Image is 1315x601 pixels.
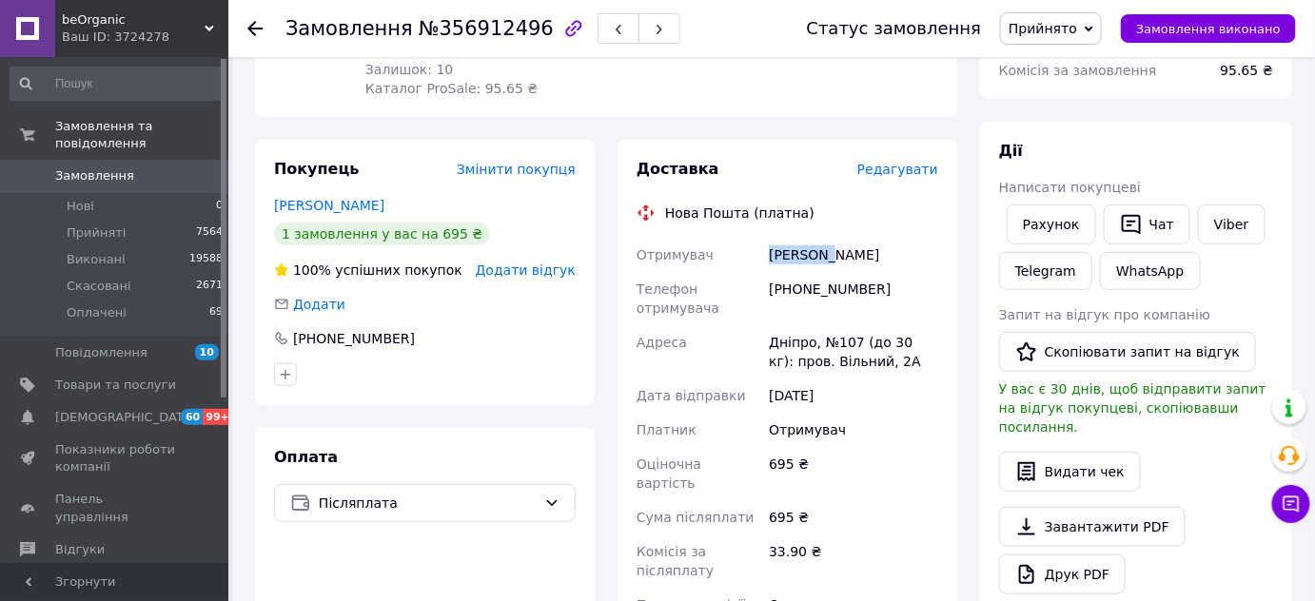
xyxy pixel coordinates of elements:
[247,19,263,38] div: Повернутися назад
[67,251,126,268] span: Виконані
[999,381,1266,435] span: У вас є 30 днів, щоб відправити запит на відгук покупцеві, скопіювавши посилання.
[765,447,942,500] div: 695 ₴
[293,262,331,278] span: 100%
[55,167,134,184] span: Замовлення
[765,272,942,325] div: [PHONE_NUMBER]
[67,278,131,295] span: Скасовані
[419,17,554,40] span: №356912496
[765,413,942,447] div: Отримувач
[365,62,453,77] span: Залишок: 10
[55,344,147,361] span: Повідомлення
[765,534,942,588] div: 33.90 ₴
[1272,485,1310,523] button: Чат з покупцем
[1121,14,1296,43] button: Замовлення виконано
[62,11,205,29] span: beOrganic
[55,409,196,426] span: [DEMOGRAPHIC_DATA]
[274,160,360,178] span: Покупець
[457,162,576,177] span: Змінити покупця
[319,493,537,514] span: Післяплата
[55,118,228,152] span: Замовлення та повідомлення
[209,304,223,321] span: 69
[285,17,413,40] span: Замовлення
[999,307,1210,322] span: Запит на відгук про компанію
[181,409,203,425] span: 60
[637,247,714,262] span: Отримувач
[999,63,1157,78] span: Комісія за замовлення
[1104,204,1190,244] button: Чат
[293,297,345,312] span: Додати
[55,491,176,525] span: Панель управління
[62,29,228,46] div: Ваш ID: 3724278
[216,198,223,215] span: 0
[274,261,462,280] div: успішних покупок
[55,377,176,394] span: Товари та послуги
[55,541,105,558] span: Відгуки
[274,223,490,245] div: 1 замовлення у вас на 695 ₴
[765,325,942,378] div: Дніпро, №107 (до 30 кг): пров. Вільний, 2А
[999,332,1256,372] button: Скопіювати запит на відгук
[637,388,746,403] span: Дата відправки
[765,238,942,272] div: [PERSON_NAME]
[203,409,234,425] span: 99+
[999,252,1092,290] a: Telegram
[196,278,223,295] span: 2671
[274,198,384,213] a: [PERSON_NAME]
[196,224,223,242] span: 7564
[291,329,417,348] div: [PHONE_NUMBER]
[637,160,719,178] span: Доставка
[67,198,94,215] span: Нові
[55,441,176,475] span: Показники роботи компанії
[1100,252,1200,290] a: WhatsApp
[999,142,1023,160] span: Дії
[476,262,576,278] span: Додати відгук
[765,378,942,413] div: [DATE]
[765,500,942,534] div: 695 ₴
[10,67,225,101] input: Пошук
[637,510,755,525] span: Сума післяплати
[637,335,687,350] span: Адреса
[999,452,1141,492] button: Видати чек
[637,281,719,316] span: Телефон отримувача
[67,304,127,321] span: Оплачені
[637,456,701,491] span: Оціночна вартість
[999,180,1141,195] span: Написати покупцеві
[807,19,982,38] div: Статус замовлення
[1136,22,1281,36] span: Замовлення виконано
[857,162,938,177] span: Редагувати
[365,81,538,96] span: Каталог ProSale: 95.65 ₴
[1221,63,1273,78] span: 95.65 ₴
[660,204,819,223] div: Нова Пошта (платна)
[67,224,126,242] span: Прийняті
[1009,21,1077,36] span: Прийнято
[999,507,1186,547] a: Завантажити PDF
[274,448,338,466] span: Оплата
[189,251,223,268] span: 19588
[999,554,1126,594] a: Друк PDF
[637,422,697,437] span: Платник
[195,344,219,360] span: 10
[1198,204,1265,244] a: Viber
[637,544,714,578] span: Комісія за післяплату
[1007,204,1096,244] button: Рахунок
